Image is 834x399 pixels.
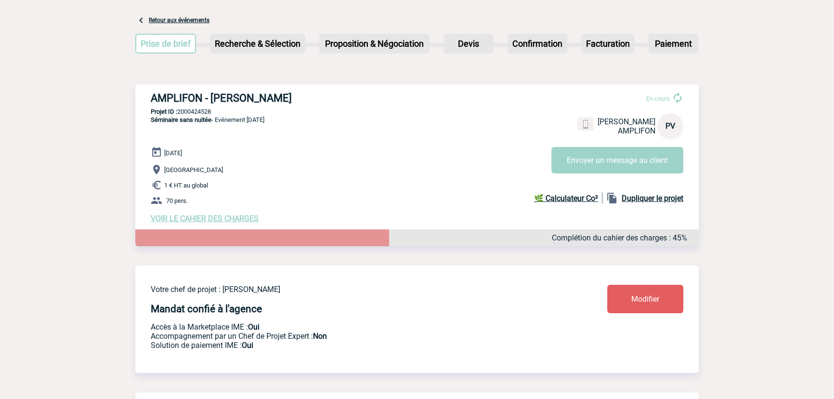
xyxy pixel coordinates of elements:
p: Prestation payante [151,332,550,341]
span: [GEOGRAPHIC_DATA] [164,166,223,173]
a: VOIR LE CAHIER DES CHARGES [151,214,259,223]
b: Projet ID : [151,108,177,115]
button: Envoyer un message au client [551,147,683,173]
p: Paiement [649,35,697,53]
span: PV [665,121,675,131]
p: Prise de brief [136,35,195,53]
b: Non [313,332,327,341]
a: 🌿 Calculateur Co² [534,192,602,204]
span: - Evénement [DATE] [151,116,264,123]
b: Oui [242,341,253,350]
span: AMPLIFON [618,126,655,135]
p: Facturation [582,35,634,53]
b: 🌿 Calculateur Co² [534,194,598,203]
img: file_copy-black-24dp.png [606,192,618,204]
span: 70 pers. [166,197,188,204]
p: Devis [444,35,493,53]
b: Oui [248,322,260,332]
p: Accès à la Marketplace IME : [151,322,550,332]
span: [DATE] [164,149,182,157]
p: Proposition & Négociation [320,35,429,53]
span: Séminaire sans nuitée [151,116,211,123]
h3: AMPLIFON - [PERSON_NAME] [151,92,440,104]
span: 1 € HT au global [164,182,208,189]
h4: Mandat confié à l'agence [151,303,262,315]
p: Conformité aux process achat client, Prise en charge de la facturation, Mutualisation de plusieur... [151,341,550,350]
p: Votre chef de projet : [PERSON_NAME] [151,285,550,294]
span: [PERSON_NAME] [598,117,655,126]
span: En cours [646,95,670,102]
span: Modifier [631,294,659,304]
p: 2000424528 [135,108,699,115]
b: Dupliquer le projet [622,194,683,203]
p: Confirmation [508,35,566,53]
img: portable.png [581,120,590,129]
a: Retour aux événements [149,17,209,24]
p: Recherche & Sélection [211,35,304,53]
